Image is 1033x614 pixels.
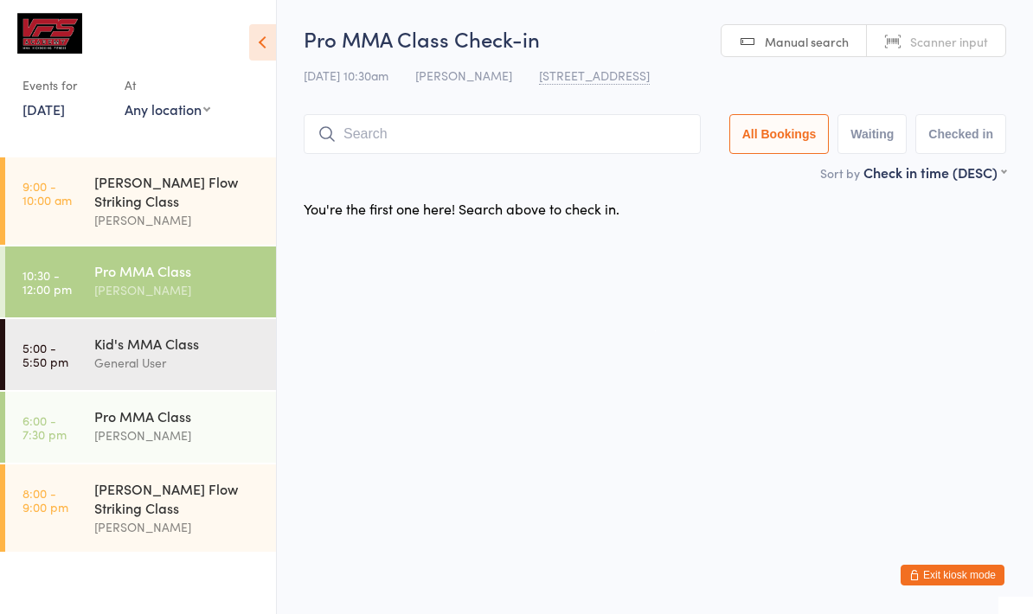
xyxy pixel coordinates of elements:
[5,157,276,245] a: 9:00 -10:00 am[PERSON_NAME] Flow Striking Class[PERSON_NAME]
[820,164,860,182] label: Sort by
[125,71,210,99] div: At
[304,67,388,84] span: [DATE] 10:30am
[125,99,210,118] div: Any location
[22,99,65,118] a: [DATE]
[22,179,72,207] time: 9:00 - 10:00 am
[17,13,82,54] img: VFS Academy
[94,334,261,353] div: Kid's MMA Class
[22,71,107,99] div: Events for
[94,406,261,425] div: Pro MMA Class
[863,163,1006,182] div: Check in time (DESC)
[94,210,261,230] div: [PERSON_NAME]
[304,199,619,218] div: You're the first one here! Search above to check in.
[94,261,261,280] div: Pro MMA Class
[22,268,72,296] time: 10:30 - 12:00 pm
[94,425,261,445] div: [PERSON_NAME]
[94,172,261,210] div: [PERSON_NAME] Flow Striking Class
[729,114,830,154] button: All Bookings
[94,280,261,300] div: [PERSON_NAME]
[94,517,261,537] div: [PERSON_NAME]
[94,353,261,373] div: General User
[765,33,849,50] span: Manual search
[837,114,907,154] button: Waiting
[910,33,988,50] span: Scanner input
[915,114,1006,154] button: Checked in
[304,24,1006,53] h2: Pro MMA Class Check-in
[94,479,261,517] div: [PERSON_NAME] Flow Striking Class
[901,565,1004,585] button: Exit kiosk mode
[22,413,67,441] time: 6:00 - 7:30 pm
[415,67,512,84] span: [PERSON_NAME]
[5,464,276,552] a: 8:00 -9:00 pm[PERSON_NAME] Flow Striking Class[PERSON_NAME]
[5,392,276,463] a: 6:00 -7:30 pmPro MMA Class[PERSON_NAME]
[304,114,701,154] input: Search
[22,486,68,514] time: 8:00 - 9:00 pm
[22,341,68,368] time: 5:00 - 5:50 pm
[5,246,276,317] a: 10:30 -12:00 pmPro MMA Class[PERSON_NAME]
[5,319,276,390] a: 5:00 -5:50 pmKid's MMA ClassGeneral User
